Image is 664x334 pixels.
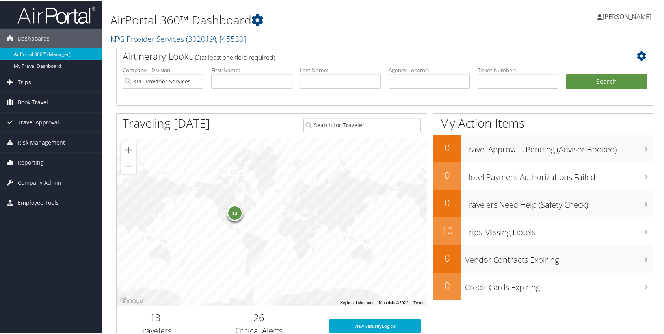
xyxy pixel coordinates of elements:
h2: 26 [200,310,318,323]
button: Keyboard shortcuts [340,299,374,305]
button: Zoom out [121,158,136,173]
a: 0Credit Cards Expiring [433,272,653,299]
label: Agency Locator: [389,65,469,73]
h2: 0 [433,278,461,291]
span: Employee Tools [18,192,59,212]
h3: Travelers Need Help (Safety Check) [465,195,653,210]
input: Search for Traveler [303,117,421,132]
h2: 10 [433,223,461,236]
button: Search [566,73,647,89]
h3: Travel Approvals Pending (Advisor Booked) [465,139,653,154]
label: Last Name: [300,65,381,73]
a: [PERSON_NAME] [597,4,659,28]
span: ( 302019 ) [186,33,216,43]
span: Travel Approval [18,112,59,132]
span: Trips [18,72,31,91]
span: Map data ©2025 [379,300,409,304]
span: Book Travel [18,92,48,111]
a: KPG Provider Services [110,33,246,43]
div: 13 [227,204,243,220]
label: Ticket Number: [478,65,558,73]
h3: Hotel Payment Authorizations Failed [465,167,653,182]
h1: My Action Items [433,114,653,131]
a: 10Trips Missing Hotels [433,217,653,244]
a: 0Vendor Contracts Expiring [433,244,653,272]
span: Dashboards [18,28,50,48]
a: 0Hotel Payment Authorizations Failed [433,161,653,189]
img: Google [119,295,145,305]
span: Risk Management [18,132,65,152]
label: First Name: [211,65,292,73]
h1: Traveling [DATE] [123,114,210,131]
h3: Credit Cards Expiring [465,277,653,292]
a: View SecurityLogic® [329,318,421,332]
button: Zoom in [121,141,136,157]
h2: 0 [433,168,461,181]
span: Company Admin [18,172,61,192]
a: Terms (opens in new tab) [413,300,424,304]
h2: Airtinerary Lookup [123,49,603,62]
a: 0Travelers Need Help (Safety Check) [433,189,653,217]
h3: Vendor Contracts Expiring [465,250,653,265]
h1: AirPortal 360™ Dashboard [110,11,476,28]
label: Company - Division: [123,65,203,73]
h2: 0 [433,250,461,264]
a: Open this area in Google Maps (opens a new window) [119,295,145,305]
span: , [ 45530 ] [216,33,246,43]
a: 0Travel Approvals Pending (Advisor Booked) [433,134,653,161]
h3: Trips Missing Hotels [465,222,653,237]
span: [PERSON_NAME] [603,11,651,20]
span: (at least one field required) [200,52,275,61]
h2: 13 [123,310,188,323]
span: Reporting [18,152,44,172]
h2: 0 [433,140,461,154]
h2: 0 [433,195,461,209]
img: airportal-logo.png [17,5,96,24]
